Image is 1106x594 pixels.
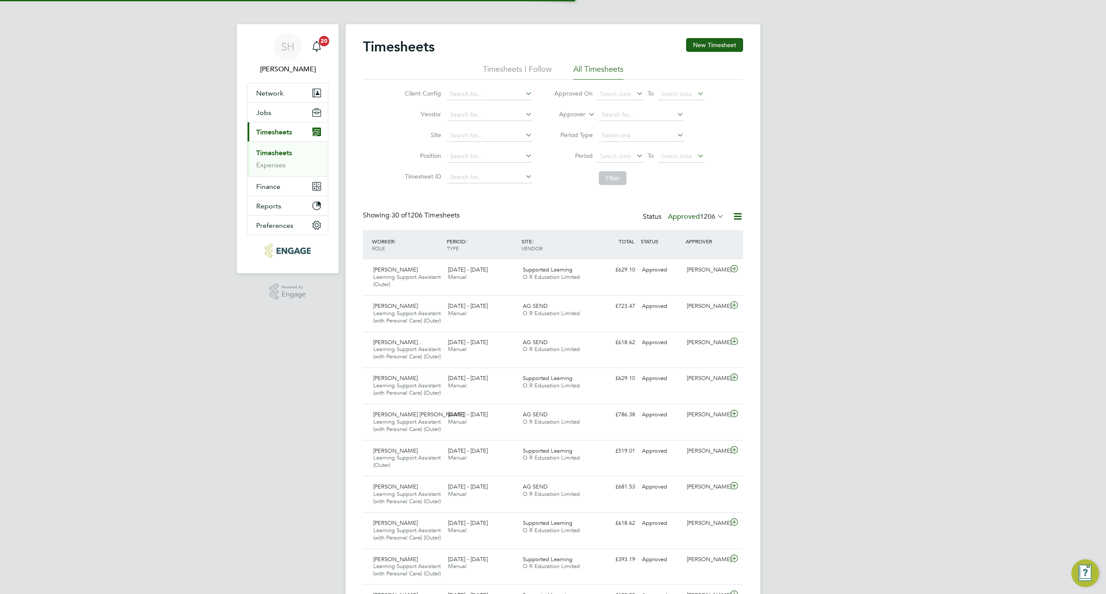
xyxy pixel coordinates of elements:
[645,150,656,161] span: To
[308,33,325,61] a: 20
[683,299,728,313] div: [PERSON_NAME]
[373,447,418,454] span: [PERSON_NAME]
[373,483,418,490] span: [PERSON_NAME]
[373,266,418,273] span: [PERSON_NAME]
[594,335,639,350] div: £618.62
[1071,559,1099,587] button: Engage Resource Center
[391,211,407,220] span: 30 of
[686,38,743,52] button: New Timesheet
[373,562,441,577] span: Learning Support Assistant (with Personal Care) (Outer)
[523,527,580,534] span: O R Education Limited
[683,371,728,386] div: [PERSON_NAME]
[532,238,534,245] span: /
[700,212,715,221] span: 1206
[248,196,328,215] button: Reports
[447,130,532,142] input: Search for...
[448,447,488,454] span: [DATE] - [DATE]
[523,490,580,498] span: O R Education Limited
[600,152,631,160] span: Select date
[594,299,639,313] div: £723.47
[448,310,467,317] span: Manual
[373,302,418,310] span: [PERSON_NAME]
[256,161,286,169] a: Expenses
[248,141,328,176] div: Timesheets
[661,90,692,98] span: Select date
[683,233,728,249] div: APPROVER
[465,238,467,245] span: /
[639,516,683,530] div: Approved
[319,36,329,46] span: 20
[523,418,580,425] span: O R Education Limited
[373,454,441,469] span: Learning Support Assistant (Outer)
[448,454,467,461] span: Manual
[373,418,441,433] span: Learning Support Assistant (with Personal Care) (Outer)
[594,371,639,386] div: £629.10
[256,149,292,157] a: Timesheets
[248,83,328,102] button: Network
[683,444,728,458] div: [PERSON_NAME]
[594,444,639,458] div: £519.01
[447,109,532,121] input: Search for...
[373,556,418,563] span: [PERSON_NAME]
[282,291,306,298] span: Engage
[594,516,639,530] div: £618.62
[523,266,572,273] span: Supported Learning
[363,38,435,55] h2: Timesheets
[448,374,488,382] span: [DATE] - [DATE]
[523,519,572,527] span: Supported Learning
[639,444,683,458] div: Approved
[247,33,328,74] a: SH[PERSON_NAME]
[447,171,532,183] input: Search for...
[373,519,418,527] span: [PERSON_NAME]
[372,245,385,252] span: ROLE
[402,152,441,160] label: Position
[256,109,271,117] span: Jobs
[448,339,488,346] span: [DATE] - [DATE]
[402,110,441,118] label: Vendor
[573,64,623,80] li: All Timesheets
[523,339,548,346] span: AG SEND
[237,24,339,273] nav: Main navigation
[594,480,639,494] div: £681.53
[523,447,572,454] span: Supported Learning
[281,41,295,52] span: SH
[683,480,728,494] div: [PERSON_NAME]
[394,238,396,245] span: /
[448,519,488,527] span: [DATE] - [DATE]
[270,284,306,300] a: Powered byEngage
[256,221,293,230] span: Preferences
[523,374,572,382] span: Supported Learning
[448,527,467,534] span: Manual
[639,335,683,350] div: Approved
[683,263,728,277] div: [PERSON_NAME]
[373,374,418,382] span: [PERSON_NAME]
[594,263,639,277] div: £629.10
[447,88,532,100] input: Search for...
[256,202,281,210] span: Reports
[523,556,572,563] span: Supported Learning
[402,89,441,97] label: Client Config
[448,556,488,563] span: [DATE] - [DATE]
[683,335,728,350] div: [PERSON_NAME]
[448,302,488,310] span: [DATE] - [DATE]
[668,212,724,221] label: Approved
[248,216,328,235] button: Preferences
[523,302,548,310] span: AG SEND
[639,233,683,249] div: STATUS
[247,64,328,74] span: Stacey Huntley
[445,233,519,256] div: PERIOD
[523,411,548,418] span: AG SEND
[282,284,306,291] span: Powered by
[523,273,580,281] span: O R Education Limited
[448,266,488,273] span: [DATE] - [DATE]
[483,64,552,80] li: Timesheets I Follow
[519,233,594,256] div: SITE
[373,339,423,346] span: [PERSON_NAME]…
[639,263,683,277] div: Approved
[402,172,441,180] label: Timesheet ID
[256,182,280,191] span: Finance
[523,345,580,353] span: O R Education Limited
[599,130,684,142] input: Select one
[521,245,543,252] span: VENDOR
[683,408,728,422] div: [PERSON_NAME]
